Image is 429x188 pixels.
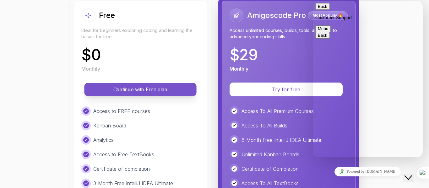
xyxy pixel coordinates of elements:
[93,165,150,173] p: Certificate of completion
[247,10,306,20] h2: Amigoscode Pro
[93,180,173,187] p: 3 Month Free IntelliJ IDEA Ultimate
[242,122,287,129] p: Access To All Builds
[93,136,114,144] p: Analytics
[81,27,199,40] p: Ideal for beginners exploring coding and learning the basics for free.
[93,151,154,158] p: Access to Free TextBooks
[84,83,196,96] button: Continue with Free plan
[230,27,348,40] p: Access unlimited courses, builds, tools, and more to advance your coding skills.
[309,12,347,19] p: Most Popular 🔥
[81,65,100,73] p: Monthly
[403,163,423,182] iframe: chat widget
[91,86,189,93] p: Continue with Free plan
[242,151,299,158] p: Unlimited Kanban Boards
[313,164,423,179] iframe: chat widget
[230,47,258,62] p: $ 29
[93,107,150,115] p: Access to FREE courses
[242,180,299,187] p: Access To All TextBooks
[230,65,248,73] p: Monthly
[230,83,343,96] button: Try for free
[237,86,335,93] p: Try for free
[313,1,423,157] iframe: chat widget
[99,10,115,20] h2: Free
[81,47,101,62] p: $ 0
[242,136,321,144] p: 6 Month Free IntelliJ IDEA Ultimate
[242,165,299,173] p: Certificate of Completion
[93,122,126,129] p: Kanban Board
[242,107,314,115] p: Access To All Premium Courses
